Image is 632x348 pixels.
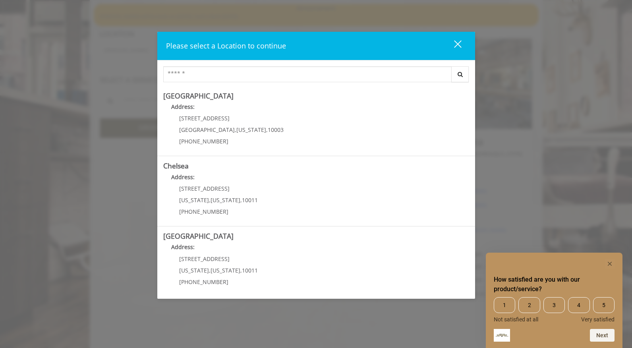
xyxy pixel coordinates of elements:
[179,137,228,145] span: [PHONE_NUMBER]
[240,196,242,204] span: ,
[581,316,615,323] span: Very satisfied
[242,267,258,274] span: 10011
[242,196,258,204] span: 10011
[235,126,236,133] span: ,
[179,185,230,192] span: [STREET_ADDRESS]
[179,267,209,274] span: [US_STATE]
[494,275,615,294] h2: How satisfied are you with our product/service? Select an option from 1 to 5, with 1 being Not sa...
[163,66,452,82] input: Search Center
[209,267,211,274] span: ,
[605,259,615,269] button: Hide survey
[268,126,284,133] span: 10003
[456,72,465,77] i: Search button
[240,267,242,274] span: ,
[179,208,228,215] span: [PHONE_NUMBER]
[209,196,211,204] span: ,
[494,316,538,323] span: Not satisfied at all
[171,103,195,110] b: Address:
[494,297,515,313] span: 1
[163,66,469,86] div: Center Select
[211,196,240,204] span: [US_STATE]
[590,329,615,342] button: Next question
[494,297,615,323] div: How satisfied are you with our product/service? Select an option from 1 to 5, with 1 being Not sa...
[179,114,230,122] span: [STREET_ADDRESS]
[445,40,461,52] div: close dialog
[171,173,195,181] b: Address:
[163,161,189,170] b: Chelsea
[211,267,240,274] span: [US_STATE]
[179,126,235,133] span: [GEOGRAPHIC_DATA]
[179,278,228,286] span: [PHONE_NUMBER]
[439,38,466,54] button: close dialog
[494,259,615,342] div: How satisfied are you with our product/service? Select an option from 1 to 5, with 1 being Not sa...
[179,196,209,204] span: [US_STATE]
[163,231,234,241] b: [GEOGRAPHIC_DATA]
[593,297,615,313] span: 5
[543,297,565,313] span: 3
[518,297,540,313] span: 2
[171,243,195,251] b: Address:
[166,41,286,50] span: Please select a Location to continue
[179,255,230,263] span: [STREET_ADDRESS]
[568,297,589,313] span: 4
[266,126,268,133] span: ,
[236,126,266,133] span: [US_STATE]
[163,91,234,101] b: [GEOGRAPHIC_DATA]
